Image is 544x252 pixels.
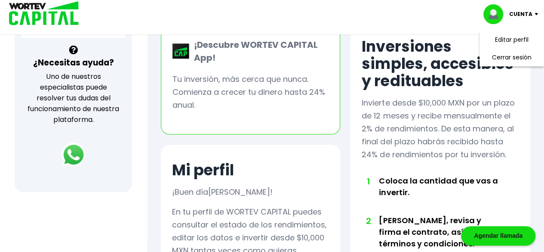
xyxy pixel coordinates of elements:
span: 1 [366,175,370,188]
p: Uno de nuestros especialistas puede resolver tus dudas del funcionamiento de nuestra plataforma. [26,71,121,125]
p: Tu inversión, más cerca que nunca. Comienza a crecer tu dinero hasta 24% anual. [172,73,329,112]
h2: Mi perfil [172,162,234,179]
h3: ¿Necesitas ayuda? [33,56,114,69]
img: wortev-capital-app-icon [172,44,190,59]
p: Cuenta [509,8,532,21]
p: Invierte desde $10,000 MXN por un plazo de 12 meses y recibe mensualmente el 2% de rendimientos. ... [362,96,519,161]
img: profile-image [483,4,509,24]
img: icon-down [532,13,544,16]
p: ¡Descubre WORTEV CAPITAL App! [190,38,329,64]
span: 2 [366,215,370,227]
img: logos_whatsapp-icon.242b2217.svg [61,143,86,167]
a: Editar perfil [495,35,529,44]
li: Coloca la cantidad que vas a invertir. [379,175,503,215]
span: [PERSON_NAME] [208,187,270,197]
h2: Inversiones simples, accesibles y redituables [362,38,519,90]
p: ¡Buen día ! [172,186,273,199]
div: Agendar llamada [461,226,535,246]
